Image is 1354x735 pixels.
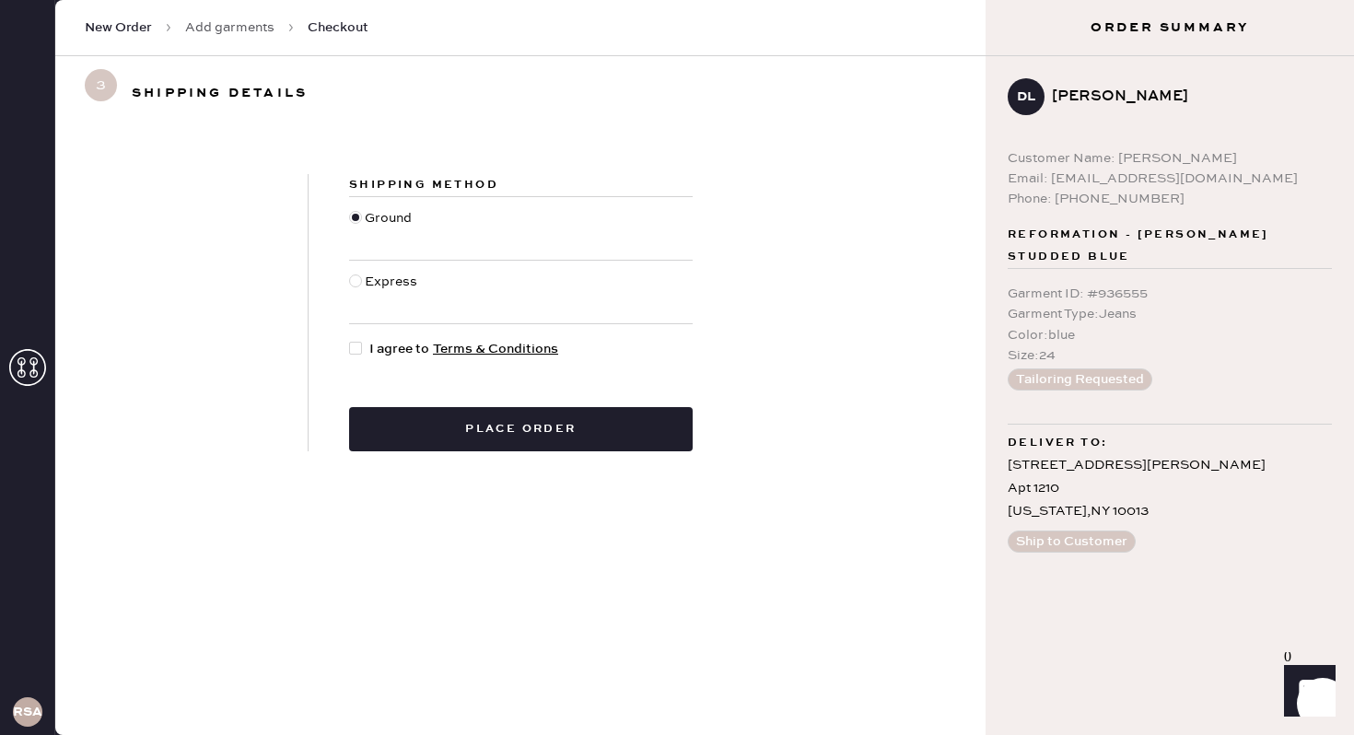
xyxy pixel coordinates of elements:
[986,18,1354,37] h3: Order Summary
[1008,531,1136,553] button: Ship to Customer
[1008,169,1332,189] div: Email: [EMAIL_ADDRESS][DOMAIN_NAME]
[132,78,308,108] h3: Shipping details
[308,18,368,37] span: Checkout
[1008,454,1332,524] div: [STREET_ADDRESS][PERSON_NAME] Apt 1210 [US_STATE] , NY 10013
[85,18,152,37] span: New Order
[1008,325,1332,345] div: Color : blue
[1008,189,1332,209] div: Phone: [PHONE_NUMBER]
[433,341,558,357] a: Terms & Conditions
[1008,304,1332,324] div: Garment Type : Jeans
[365,272,422,312] div: Express
[13,706,42,718] h3: RSA
[1008,148,1332,169] div: Customer Name: [PERSON_NAME]
[185,18,274,37] a: Add garments
[349,407,693,451] button: Place order
[365,208,416,249] div: Ground
[1008,432,1107,454] span: Deliver to:
[85,69,117,101] span: 3
[1017,90,1035,103] h3: DL
[1008,368,1152,391] button: Tailoring Requested
[1052,86,1317,108] div: [PERSON_NAME]
[1266,652,1346,731] iframe: Front Chat
[1008,345,1332,366] div: Size : 24
[1008,224,1332,268] span: Reformation - [PERSON_NAME] studded blue
[349,178,498,192] span: Shipping Method
[369,339,558,359] span: I agree to
[1008,284,1332,304] div: Garment ID : # 936555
